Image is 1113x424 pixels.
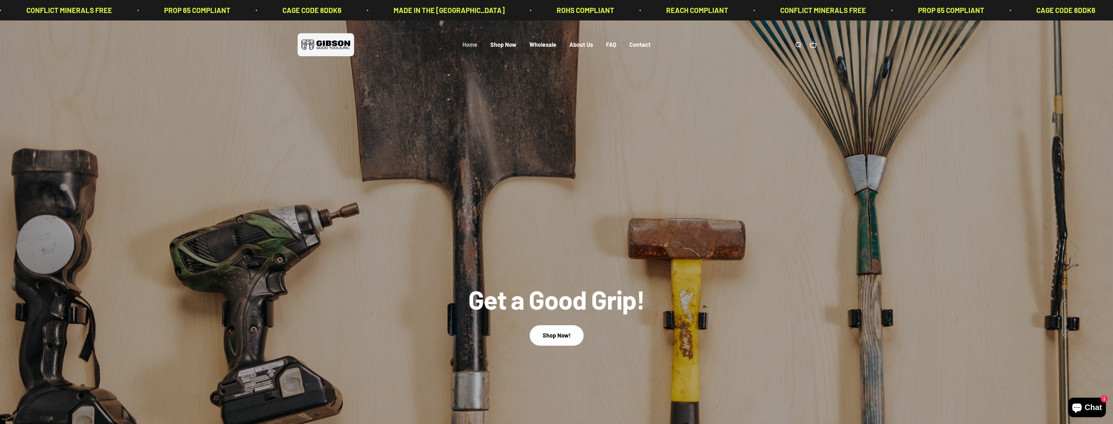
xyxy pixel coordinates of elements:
p: MADE IN THE [GEOGRAPHIC_DATA] [387,5,498,16]
p: CONFLICT MINERALS FREE [774,5,860,16]
p: PROP 65 COMPLIANT [912,5,978,16]
p: CONFLICT MINERALS FREE [20,5,106,16]
p: ROHS COMPLIANT [550,5,608,16]
a: Shop Now! [530,325,584,346]
a: About Us [569,41,593,48]
split-lines: Get a Good Grip! [468,284,645,315]
p: PROP 65 COMPLIANT [158,5,224,16]
p: CAGE CODE 8DDK6 [276,5,335,16]
a: Contact [629,41,651,48]
a: Home [462,41,477,48]
a: Wholesale [529,41,556,48]
a: Shop Now [490,41,516,48]
p: CAGE CODE 8DDK6 [1030,5,1089,16]
p: REACH COMPLIANT [660,5,722,16]
a: FAQ [606,41,616,48]
inbox-online-store-chat: Shopify online store chat [1066,398,1108,419]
